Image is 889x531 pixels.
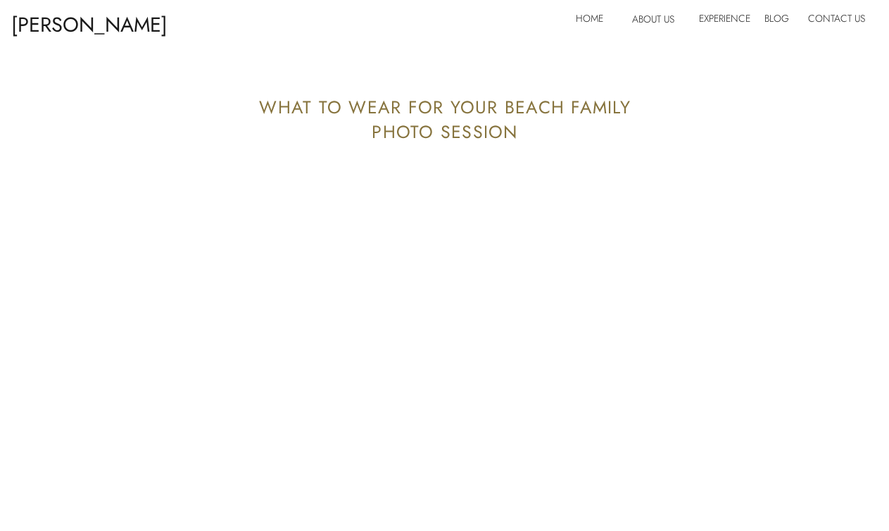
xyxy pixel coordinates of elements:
[576,10,612,32] a: Home
[699,10,748,32] a: Experience
[808,10,868,32] a: Contact Us
[632,11,687,33] a: About Us
[764,10,796,32] a: Blog
[237,95,653,175] h2: What to Wear for Your Beach Family Photo Session
[11,6,182,32] p: [PERSON_NAME] & [PERSON_NAME]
